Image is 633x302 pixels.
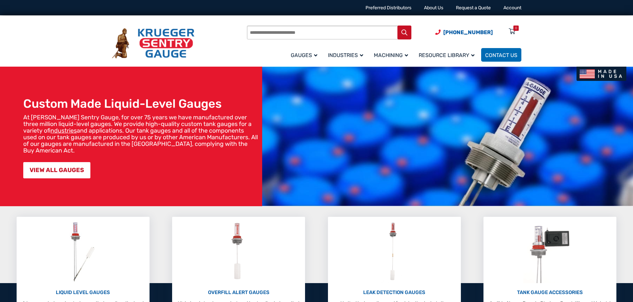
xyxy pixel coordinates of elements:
[366,5,411,11] a: Preferred Distributors
[419,52,475,58] span: Resource Library
[287,47,324,63] a: Gauges
[374,52,408,58] span: Machining
[577,67,626,81] img: Made In USA
[503,5,521,11] a: Account
[424,5,443,11] a: About Us
[485,52,517,58] span: Contact Us
[23,96,259,111] h1: Custom Made Liquid-Level Gauges
[331,289,458,296] p: LEAK DETECTION GAUGES
[291,52,317,58] span: Gauges
[51,127,77,134] a: industries
[23,114,259,154] p: At [PERSON_NAME] Sentry Gauge, for over 75 years we have manufactured over three million liquid-l...
[456,5,491,11] a: Request a Quote
[224,220,254,283] img: Overfill Alert Gauges
[381,220,407,283] img: Leak Detection Gauges
[23,162,90,178] a: VIEW ALL GAUGES
[328,52,363,58] span: Industries
[370,47,415,63] a: Machining
[112,28,194,59] img: Krueger Sentry Gauge
[515,26,517,31] div: 0
[481,48,521,62] a: Contact Us
[435,28,493,36] a: Phone Number (920) 434-8860
[523,220,577,283] img: Tank Gauge Accessories
[65,220,100,283] img: Liquid Level Gauges
[443,29,493,35] span: [PHONE_NUMBER]
[415,47,481,63] a: Resource Library
[487,289,613,296] p: TANK GAUGE ACCESSORIES
[20,289,146,296] p: LIQUID LEVEL GAUGES
[262,67,633,206] img: bg_hero_bannerksentry
[324,47,370,63] a: Industries
[175,289,302,296] p: OVERFILL ALERT GAUGES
